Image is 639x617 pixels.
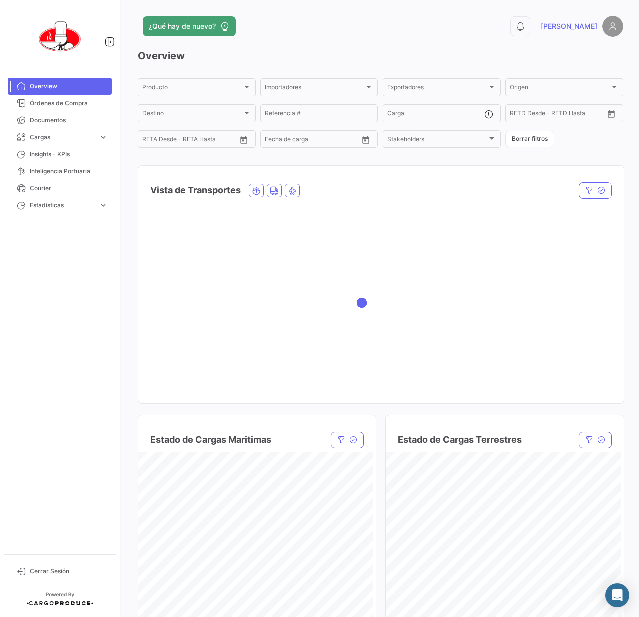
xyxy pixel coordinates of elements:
button: Borrar filtros [505,131,554,147]
h4: Estado de Cargas Terrestres [398,433,522,447]
a: Insights - KPIs [8,146,112,163]
span: Overview [30,82,108,91]
h4: Vista de Transportes [150,183,241,197]
span: Producto [142,85,242,92]
h3: Overview [138,49,623,63]
span: expand_more [99,133,108,142]
span: Cerrar Sesión [30,567,108,576]
span: Cargas [30,133,95,142]
span: Exportadores [387,85,487,92]
button: Land [267,184,281,197]
img: placeholder-user.png [602,16,623,37]
span: ¿Qué hay de nuevo? [149,21,216,31]
a: Órdenes de Compra [8,95,112,112]
button: Open calendar [358,132,373,147]
span: Insights - KPIs [30,150,108,159]
span: Destino [142,111,242,118]
span: Importadores [265,85,364,92]
button: Open calendar [236,132,251,147]
button: ¿Qué hay de nuevo? [143,16,236,36]
button: Ocean [249,184,263,197]
input: Hasta [167,137,212,144]
a: Courier [8,180,112,197]
a: Inteligencia Portuaria [8,163,112,180]
span: Origen [510,85,610,92]
input: Desde [265,137,283,144]
span: expand_more [99,201,108,210]
span: Documentos [30,116,108,125]
span: [PERSON_NAME] [541,21,597,31]
img: 0621d632-ab00-45ba-b411-ac9e9fb3f036.png [35,12,85,62]
div: Abrir Intercom Messenger [605,583,629,607]
span: Inteligencia Portuaria [30,167,108,176]
input: Desde [142,137,160,144]
span: Órdenes de Compra [30,99,108,108]
h4: Estado de Cargas Maritimas [150,433,271,447]
span: Estadísticas [30,201,95,210]
button: Open calendar [604,106,619,121]
a: Documentos [8,112,112,129]
a: Overview [8,78,112,95]
input: Desde [510,111,528,118]
input: Hasta [290,137,334,144]
button: Air [285,184,299,197]
input: Hasta [535,111,580,118]
span: Stakeholders [387,137,487,144]
span: Courier [30,184,108,193]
